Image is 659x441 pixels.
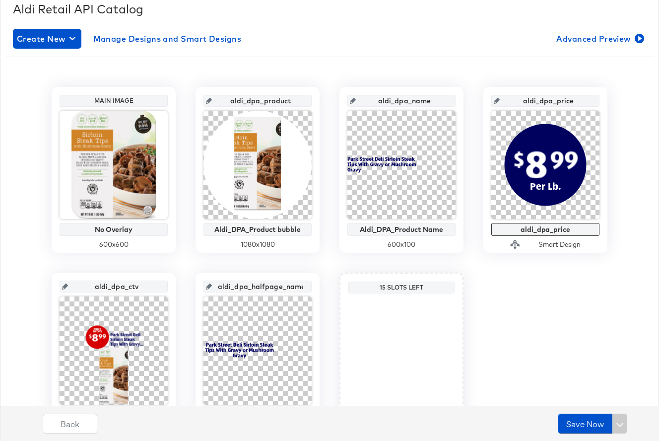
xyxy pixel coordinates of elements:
div: 600 x 600 [60,240,168,249]
span: Advanced Preview [556,32,642,46]
span: Create New [17,32,77,46]
button: Back [43,414,97,434]
span: Manage Designs and Smart Designs [93,32,242,46]
button: Advanced Preview [552,29,646,49]
div: aldi_dpa_price [494,225,597,233]
div: Aldi_DPA_Product Name [350,225,453,233]
div: Main Image [62,97,165,105]
div: 15 Slots Left [351,284,452,292]
div: No Overlay [62,225,165,233]
div: 600 x 100 [347,240,456,249]
div: 1080 x 1080 [203,240,312,249]
div: Aldi_DPA_Product bubble [206,225,309,233]
button: Save Now [558,414,612,434]
button: Manage Designs and Smart Designs [89,29,246,49]
div: Aldi Retail API Catalog [13,0,646,17]
button: Create New [13,29,81,49]
div: Smart Design [538,240,581,249]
